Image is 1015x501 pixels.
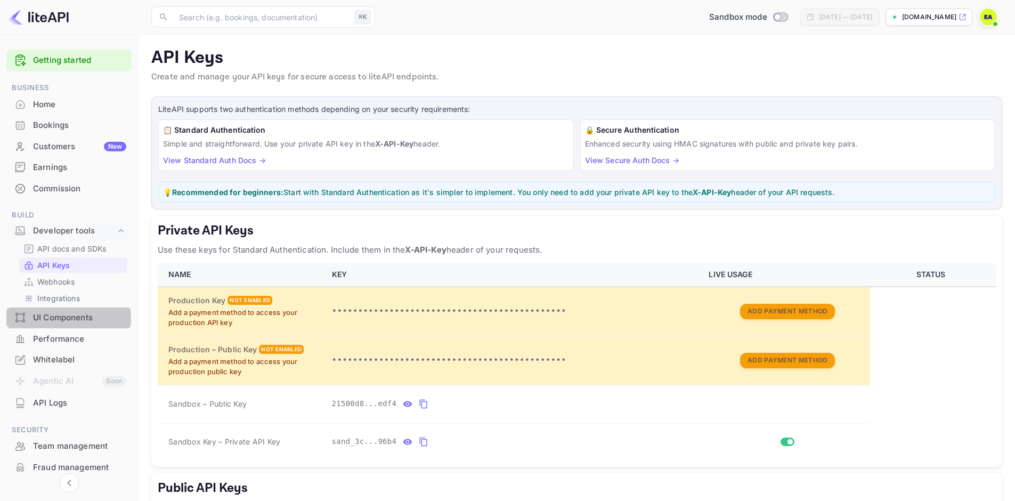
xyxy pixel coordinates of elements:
[19,290,127,306] div: Integrations
[158,480,996,497] h5: Public API Keys
[705,11,792,23] div: Switch to Production mode
[158,103,995,115] p: LiteAPI supports two authentication methods depending on your security requirements:
[6,329,132,350] div: Performance
[6,424,132,436] span: Security
[151,71,1002,84] p: Create and manage your API keys for secure access to liteAPI endpoints.
[6,457,132,478] div: Fraud management
[585,156,679,165] a: View Secure Auth Docs →
[332,305,696,318] p: •••••••••••••••••••••••••••••••••••••••••••••
[19,241,127,256] div: API docs and SDKs
[6,136,132,156] a: CustomersNew
[740,355,835,364] a: Add Payment Method
[702,263,870,287] th: LIVE USAGE
[37,260,70,271] p: API Keys
[332,398,397,409] span: 21500d8...edf4
[740,306,835,315] a: Add Payment Method
[33,99,126,111] div: Home
[33,119,126,132] div: Bookings
[6,393,132,413] a: API Logs
[173,6,351,28] input: Search (e.g. bookings, documentation)
[33,225,116,237] div: Developer tools
[355,10,371,24] div: ⌘K
[37,276,75,287] p: Webhooks
[6,179,132,199] div: Commission
[740,353,835,368] button: Add Payment Method
[33,312,126,324] div: UI Components
[163,156,266,165] a: View Standard Auth Docs →
[163,138,569,149] p: Simple and straightforward. Use your private API key in the header.
[6,209,132,221] span: Build
[6,50,132,71] div: Getting started
[33,54,126,67] a: Getting started
[33,161,126,174] div: Earnings
[870,263,996,287] th: STATUS
[23,260,123,271] a: API Keys
[168,344,257,355] h6: Production – Public Key
[172,188,283,197] strong: Recommended for beginners:
[980,9,997,26] img: EnGEZ AI
[6,157,132,178] div: Earnings
[168,437,280,446] span: Sandbox Key – Private API Key
[228,296,272,305] div: Not enabled
[6,436,132,456] a: Team management
[158,222,996,239] h5: Private API Keys
[37,293,80,304] p: Integrations
[23,293,123,304] a: Integrations
[6,329,132,349] a: Performance
[332,354,696,367] p: •••••••••••••••••••••••••••••••••••••••••••••
[163,124,569,136] h6: 📋 Standard Authentication
[6,308,132,327] a: UI Components
[163,187,990,198] p: 💡 Start with Standard Authentication as it's simpler to implement. You only need to add your priv...
[585,124,991,136] h6: 🔒 Secure Authentication
[819,12,872,22] div: [DATE] — [DATE]
[158,263,326,287] th: NAME
[6,457,132,477] a: Fraud management
[168,398,247,409] span: Sandbox – Public Key
[6,157,132,177] a: Earnings
[405,245,446,255] strong: X-API-Key
[6,436,132,457] div: Team management
[6,82,132,94] span: Business
[33,141,126,153] div: Customers
[23,276,123,287] a: Webhooks
[332,436,397,447] span: sand_3c...96b4
[33,397,126,409] div: API Logs
[709,11,767,23] span: Sandbox mode
[33,354,126,366] div: Whitelabel
[60,473,79,492] button: Collapse navigation
[6,350,132,369] a: Whitelabel
[902,12,956,22] p: [DOMAIN_NAME]
[33,440,126,452] div: Team management
[326,263,703,287] th: KEY
[6,94,132,114] a: Home
[6,393,132,414] div: API Logs
[6,350,132,370] div: Whitelabel
[375,139,413,148] strong: X-API-Key
[23,243,123,254] a: API docs and SDKs
[19,257,127,273] div: API Keys
[168,295,225,306] h6: Production Key
[740,304,835,319] button: Add Payment Method
[158,244,996,256] p: Use these keys for Standard Authentication. Include them in the header of your requests.
[33,462,126,474] div: Fraud management
[6,115,132,135] a: Bookings
[259,345,304,354] div: Not enabled
[104,142,126,151] div: New
[6,94,132,115] div: Home
[37,243,107,254] p: API docs and SDKs
[6,136,132,157] div: CustomersNew
[9,9,69,26] img: LiteAPI logo
[6,222,132,240] div: Developer tools
[6,308,132,328] div: UI Components
[19,274,127,289] div: Webhooks
[168,357,319,377] p: Add a payment method to access your production public key
[33,183,126,195] div: Commission
[693,188,731,197] strong: X-API-Key
[6,179,132,198] a: Commission
[151,47,1002,69] p: API Keys
[6,115,132,136] div: Bookings
[33,333,126,345] div: Performance
[158,263,996,460] table: private api keys table
[168,308,319,328] p: Add a payment method to access your production API key
[585,138,991,149] p: Enhanced security using HMAC signatures with public and private key pairs.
